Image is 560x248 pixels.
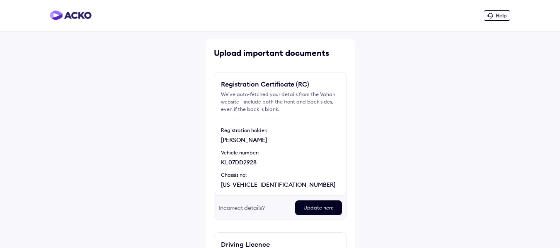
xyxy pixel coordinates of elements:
div: [PERSON_NAME] [221,136,339,144]
div: Upload important documents [214,47,347,59]
div: Registration Certificate (RC) [221,79,309,89]
div: Update here [295,200,342,215]
div: We've auto-fetched your details from the Vahan website - include both the front and back sides, e... [221,91,339,113]
div: Chassis no: [221,171,339,179]
div: KL07DD2928 [221,158,339,166]
div: [US_VEHICLE_IDENTIFICATION_NUMBER] [221,181,339,189]
div: Incorrect details? [218,200,288,215]
span: Help [496,12,507,19]
div: Registration holder: [221,127,339,134]
img: horizontal-gradient.png [50,10,92,20]
div: Vehicle number: [221,149,339,157]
